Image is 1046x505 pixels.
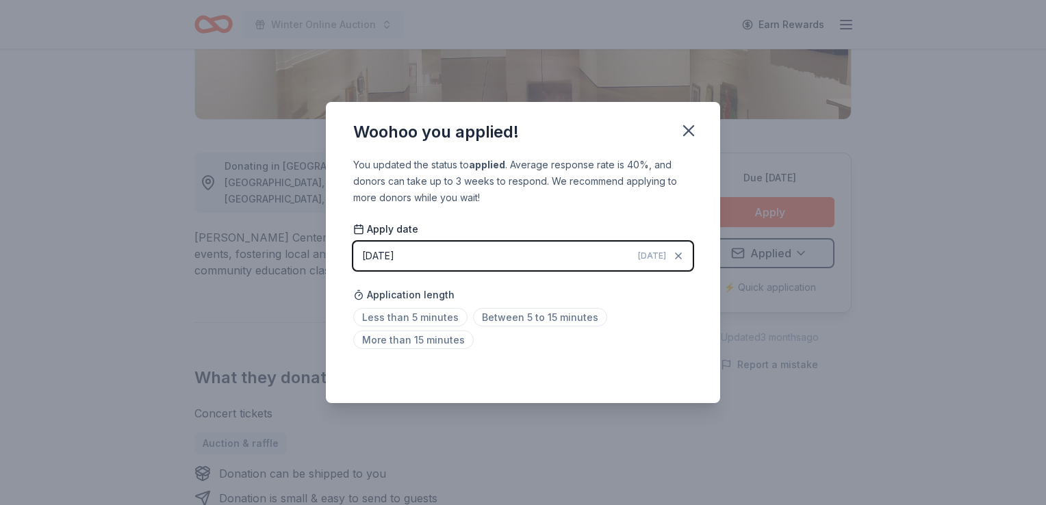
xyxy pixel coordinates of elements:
[469,159,505,170] b: applied
[353,308,468,326] span: Less than 5 minutes
[353,157,693,206] div: You updated the status to . Average response rate is 40%, and donors can take up to 3 weeks to re...
[353,222,418,236] span: Apply date
[362,248,394,264] div: [DATE]
[473,308,607,326] span: Between 5 to 15 minutes
[638,250,666,261] span: [DATE]
[353,242,693,270] button: [DATE][DATE]
[353,331,474,349] span: More than 15 minutes
[353,121,519,143] div: Woohoo you applied!
[353,287,455,303] span: Application length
